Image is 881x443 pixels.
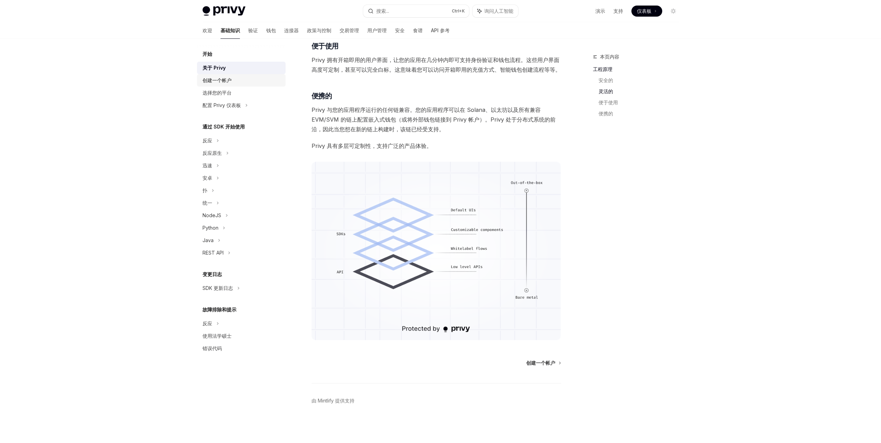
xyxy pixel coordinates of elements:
[526,360,555,366] font: 创建一个帐户
[203,345,222,351] font: 错误代码
[376,8,389,14] font: 搜索...
[203,102,241,108] font: 配置 Privy 仪表板
[203,27,212,33] font: 欢迎
[312,56,561,73] font: Privy 拥有开箱即用的用户界面，让您的应用在几分钟内即可支持身份验证和钱包流程。这些用户界面高度可定制，甚至可以完全白标。这意味着您可以访问开箱即用的充值方式、智能钱包创建流程等等。
[203,175,212,181] font: 安卓
[203,6,245,16] img: 灯光标志
[599,110,613,116] font: 便携的
[221,22,240,39] a: 基础知识
[599,77,613,83] font: 安全的
[197,74,286,87] a: 创建一个帐户
[613,8,623,15] a: 支持
[203,51,212,57] font: 开始
[367,27,387,33] font: 用户管理
[203,307,236,312] font: 故障排除和提示
[307,22,331,39] a: 政策与控制
[197,87,286,99] a: 选择您的平台
[312,42,339,50] font: 便于使用
[203,187,207,193] font: 扑
[248,27,258,33] font: 验证
[203,320,212,326] font: 反应
[284,22,299,39] a: 连接器
[593,66,612,72] font: 工程原理
[197,342,286,355] a: 错误代码
[599,75,684,86] a: 安全的
[431,27,450,33] font: API 参考
[307,27,331,33] font: 政策与控制
[312,106,556,133] font: Privy 与您的应用程序运行的任何链兼容。您的应用程序可以在 Solana、以太坊以及所有兼容 EVM/SVM 的链上配置嵌入式钱包（或将外部钱包链接到 Privy 帐户）。Privy 处于分...
[312,142,432,149] font: Privy 具有多层可定制性，支持广泛的产品体验。
[595,8,605,14] font: 演示
[600,54,619,60] font: 本页内容
[266,27,276,33] font: 钱包
[599,99,618,105] font: 便于使用
[526,360,560,366] a: 创建一个帐户
[668,6,679,17] button: 切换暗模式
[197,330,286,342] a: 使用法学硕士
[312,398,354,404] font: 由 Mintlify 提供支持
[203,138,212,143] font: 反应
[599,86,684,97] a: 灵活的
[203,65,226,71] font: 关于 Privy
[203,225,218,231] font: Python
[197,62,286,74] a: 关于 Privy
[431,22,450,39] a: API 参考
[637,8,651,14] font: 仪表板
[413,27,423,33] font: 食谱
[413,22,423,39] a: 食谱
[203,150,222,156] font: 反应原生
[203,271,222,277] font: 变更日志
[595,8,605,15] a: 演示
[203,237,214,243] font: Java
[367,22,387,39] a: 用户管理
[593,64,684,75] a: 工程原理
[203,333,232,339] font: 使用法学硕士
[613,8,623,14] font: 支持
[484,8,513,14] font: 询问人工智能
[203,22,212,39] a: 欢迎
[395,27,405,33] font: 安全
[363,5,469,17] button: 搜索...Ctrl+K
[395,22,405,39] a: 安全
[340,22,359,39] a: 交易管理
[203,250,224,256] font: REST API
[203,124,245,130] font: 通过 SDK 开始使用
[203,285,233,291] font: SDK 更新日志
[284,27,299,33] font: 连接器
[203,77,232,83] font: 创建一个帐户
[459,8,465,14] font: +K
[221,27,240,33] font: 基础知识
[203,162,212,168] font: 迅速
[340,27,359,33] font: 交易管理
[631,6,662,17] a: 仪表板
[266,22,276,39] a: 钱包
[452,8,459,14] font: Ctrl
[203,90,232,96] font: 选择您的平台
[312,162,561,340] img: 图片/定制.png
[203,200,212,206] font: 统一
[203,212,221,218] font: NodeJS
[312,397,354,404] a: 由 Mintlify 提供支持
[599,88,613,94] font: 灵活的
[599,108,684,119] a: 便携的
[248,22,258,39] a: 验证
[473,5,518,17] button: 询问人工智能
[312,92,332,100] font: 便携的
[599,97,684,108] a: 便于使用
